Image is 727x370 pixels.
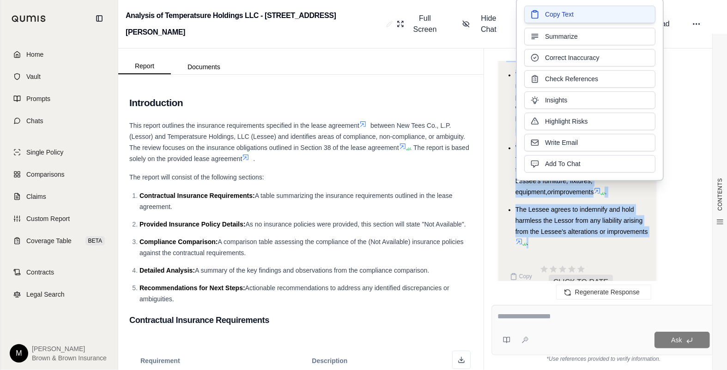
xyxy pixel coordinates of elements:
[126,7,382,41] h2: Analysis of Temperatsure Holdings LLC - [STREET_ADDRESS][PERSON_NAME]
[312,357,347,364] span: Description
[118,59,171,74] button: Report
[545,117,588,126] span: Highlight Risks
[92,11,107,26] button: Collapse sidebar
[10,344,28,363] div: M
[527,239,528,247] span: .
[26,236,72,245] span: Coverage Table
[26,72,41,81] span: Vault
[246,221,466,228] span: As no insurance policies were provided, this section will state "Not Available".
[524,70,655,88] button: Check References
[6,44,112,65] a: Home
[129,122,359,129] span: This report outlines the insurance requirements specified in the lease agreement
[545,95,567,105] span: Insights
[6,164,112,185] a: Comparisons
[524,49,655,66] button: Correct Inaccuracy
[524,155,655,173] button: Add To Chat
[6,142,112,162] a: Single Policy
[129,312,473,328] h3: Contractual Insurance Requirements
[545,74,598,84] span: Check References
[515,72,643,134] span: The Lessee, Temperatsure Holdings, LLC, is responsible for obtaining and maintaining property ins...
[6,111,112,131] a: Chats
[26,116,43,125] span: Chats
[6,186,112,207] a: Claims
[515,144,647,196] span: While the Lessor, New Tees Co., L.P., carries fire insurance on the building's improvements, this...
[549,275,613,291] span: CLICK TO RATE
[32,353,107,363] span: Brown & Brown Insurance
[410,13,440,35] span: Full Screen
[26,290,65,299] span: Legal Search
[6,89,112,109] a: Prompts
[575,288,640,296] span: Regenerate Response
[524,6,655,23] button: Copy Text
[139,238,218,245] span: Compliance Comparison:
[452,351,471,369] button: Download as Excel
[524,28,655,45] button: Summarize
[491,355,716,363] div: *Use references provided to verify information.
[32,344,107,353] span: [PERSON_NAME]
[545,10,574,19] span: Copy Text
[139,284,449,303] span: Actionable recommendations to address any identified discrepancies or ambiguities.
[475,13,502,35] span: Hide Chat
[716,178,724,211] span: CONTENTS
[139,238,464,257] span: A comparison table assessing the compliance of the (Not Available) insurance policies against the...
[6,262,112,282] a: Contracts
[671,336,682,344] span: Ask
[85,236,105,245] span: BETA
[6,231,112,251] a: Coverage TableBETA
[195,267,429,274] span: A summary of the key findings and observations from the compliance comparison.
[139,284,245,292] span: Recommendations for Next Steps:
[26,170,64,179] span: Comparisons
[545,159,581,168] span: Add To Chat
[519,273,532,280] span: Copy
[171,60,237,74] button: Documents
[26,148,63,157] span: Single Policy
[6,209,112,229] a: Custom Report
[459,9,506,39] button: Hide Chat
[129,122,465,151] span: between New Tees Co., L.P. (Lessor) and Temperatsure Holdings, LLC (Lessee) and identifies areas ...
[556,285,651,299] button: Regenerate Response
[524,134,655,151] button: Write Email
[26,214,70,223] span: Custom Report
[545,138,578,147] span: Write Email
[545,32,578,41] span: Summarize
[139,267,195,274] span: Detailed Analysis:
[6,66,112,87] a: Vault
[129,173,264,181] span: The report will consist of the following sections:
[524,113,655,130] button: Highlight Risks
[515,206,648,236] span: The Lessee agrees to indemnify and hold harmless the Lessor from any liability arising from the L...
[605,189,606,196] span: .
[26,192,46,201] span: Claims
[6,284,112,304] a: Legal Search
[139,221,246,228] span: Provided Insurance Policy Details:
[553,189,594,196] span: improvements
[26,268,54,277] span: Contracts
[26,50,43,59] span: Home
[524,91,655,109] button: Insights
[12,15,46,22] img: Qumis Logo
[139,192,453,210] span: A table summarizing the insurance requirements outlined in the lease agreement.
[654,332,710,348] button: Ask
[393,9,444,39] button: Full Screen
[26,94,50,103] span: Prompts
[547,189,553,196] span: or
[253,155,255,162] span: .
[139,192,255,199] span: Contractual Insurance Requirements:
[140,357,180,364] span: Requirement
[545,53,599,62] span: Correct Inaccuracy
[129,93,473,113] h2: Introduction
[506,268,536,286] button: Copy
